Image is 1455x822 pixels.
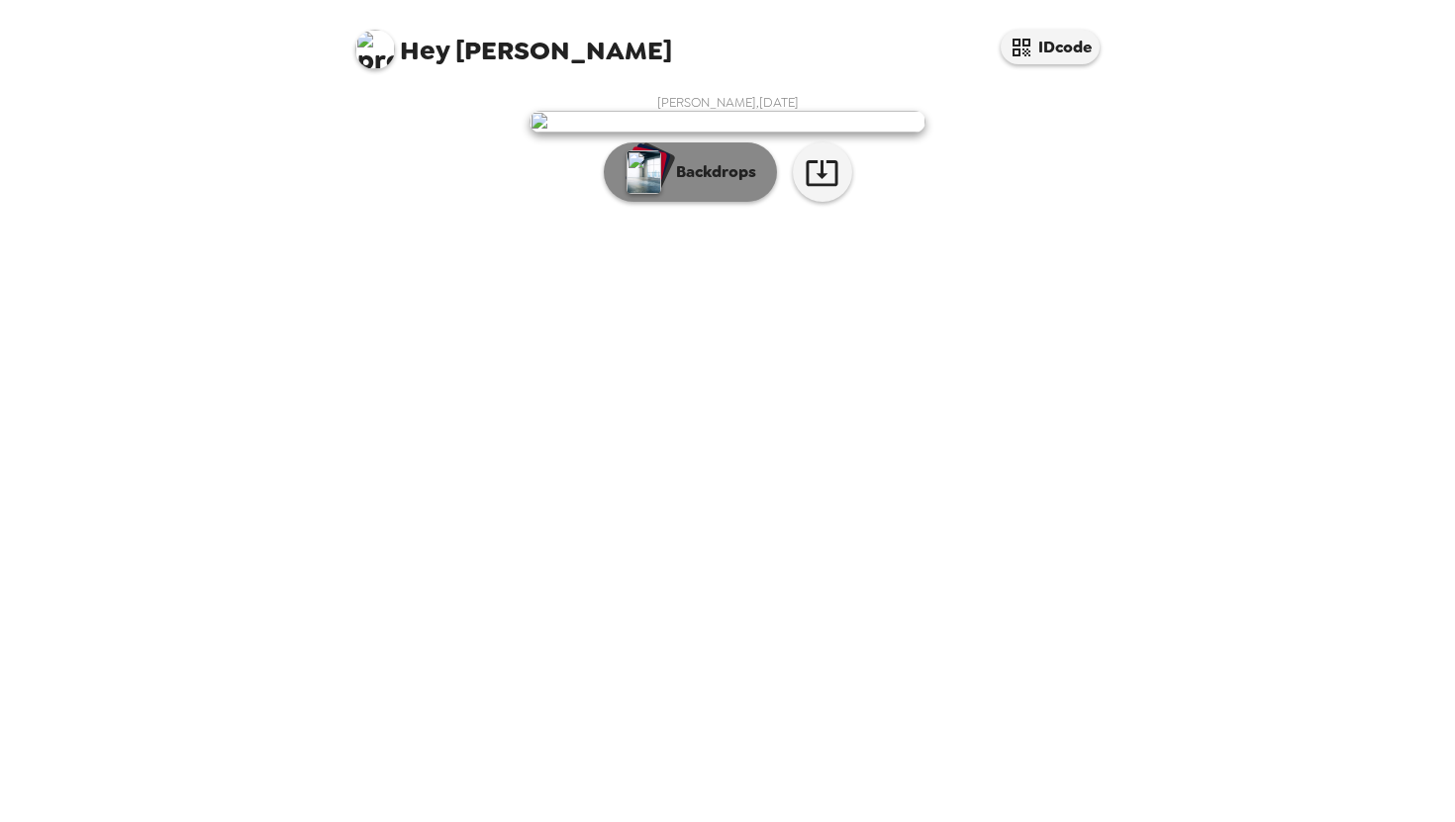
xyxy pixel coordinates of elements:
[355,20,672,64] span: [PERSON_NAME]
[400,33,449,68] span: Hey
[657,94,799,111] span: [PERSON_NAME] , [DATE]
[1001,30,1100,64] button: IDcode
[355,30,395,69] img: profile pic
[530,111,925,133] img: user
[666,160,756,184] p: Backdrops
[604,142,777,202] button: Backdrops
